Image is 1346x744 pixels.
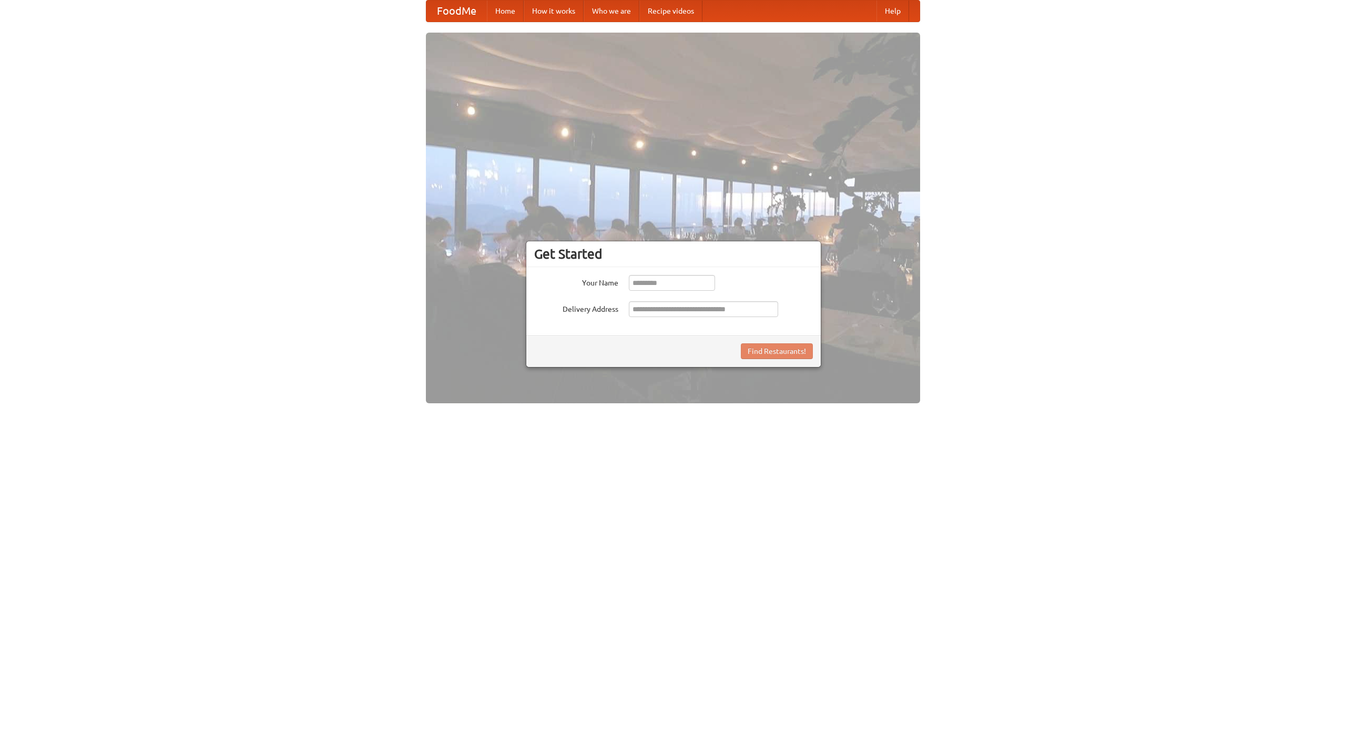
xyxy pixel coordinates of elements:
button: Find Restaurants! [741,343,813,359]
a: Home [487,1,524,22]
a: Recipe videos [639,1,702,22]
h3: Get Started [534,246,813,262]
a: Who we are [584,1,639,22]
a: How it works [524,1,584,22]
a: Help [876,1,909,22]
a: FoodMe [426,1,487,22]
label: Delivery Address [534,301,618,314]
label: Your Name [534,275,618,288]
